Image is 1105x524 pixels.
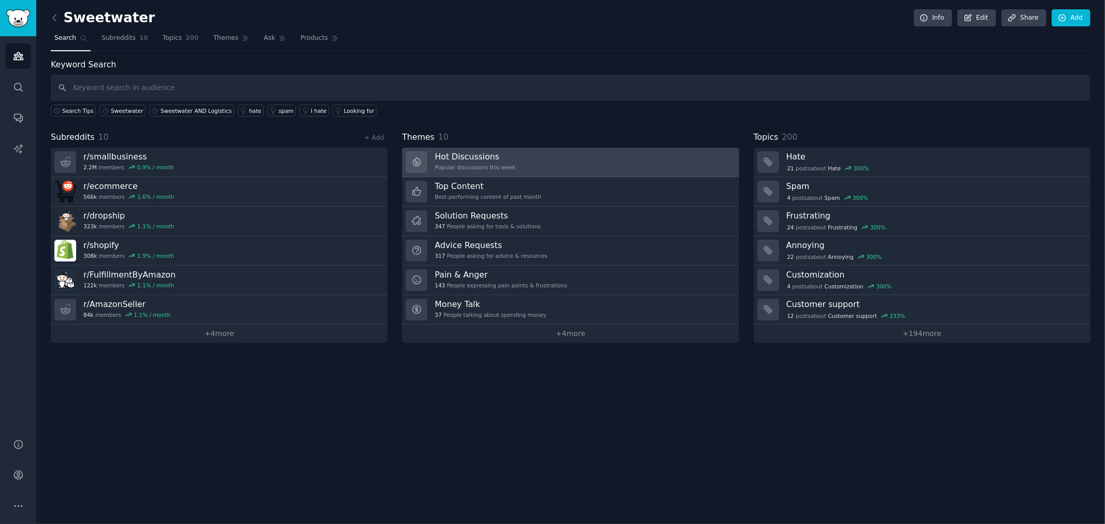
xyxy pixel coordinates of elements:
span: 10 [98,132,109,142]
h3: r/ AmazonSeller [83,299,170,310]
img: GummySearch logo [6,9,30,27]
span: Spam [825,194,840,201]
h2: Sweetwater [51,10,155,26]
span: 566k [83,193,97,200]
span: Hate [828,165,841,172]
a: + Add [364,134,384,141]
a: Ask [260,30,290,51]
span: 308k [83,252,97,259]
span: Subreddits [102,34,136,43]
a: +194more [754,325,1090,343]
span: Topics [163,34,182,43]
h3: r/ ecommerce [83,181,174,192]
h3: Hate [786,151,1083,162]
a: r/FulfillmentByAmazon122kmembers1.1% / month [51,266,388,295]
label: Keyword Search [51,60,116,69]
a: r/smallbusiness2.2Mmembers0.9% / month [51,148,388,177]
span: 12 [787,312,794,319]
a: Share [1001,9,1046,27]
a: +4more [51,325,388,343]
span: 200 [782,132,797,142]
a: r/ecommerce566kmembers1.6% / month [51,177,388,207]
div: spam [279,107,294,114]
a: Themes [210,30,253,51]
a: Customer support12postsaboutCustomer support233% [754,295,1090,325]
span: 2.2M [83,164,97,171]
h3: r/ shopify [83,240,174,251]
div: post s about [786,311,907,321]
div: 300 % [866,253,882,260]
span: Topics [754,131,779,144]
span: Products [300,34,328,43]
div: People asking for tools & solutions [435,223,540,230]
div: People asking for advice & resources [435,252,547,259]
div: members [83,252,174,259]
div: post s about [786,252,883,261]
a: Topics200 [159,30,203,51]
h3: Customization [786,269,1083,280]
a: Subreddits10 [98,30,152,51]
a: Solution Requests347People asking for tools & solutions [402,207,739,236]
div: members [83,193,174,200]
div: members [83,164,174,171]
a: Products [297,30,342,51]
span: 84k [83,311,93,318]
a: I hate [299,105,329,117]
h3: Spam [786,181,1083,192]
span: Search Tips [62,107,94,114]
h3: r/ smallbusiness [83,151,174,162]
input: Keyword search in audience [51,75,1090,101]
div: I hate [311,107,326,114]
h3: Hot Discussions [435,151,515,162]
div: 1.6 % / month [137,193,174,200]
a: +4more [402,325,739,343]
h3: Solution Requests [435,210,540,221]
span: 4 [787,283,791,290]
a: Customization4postsaboutCustomization300% [754,266,1090,295]
img: dropship [54,210,76,232]
div: Sweetwater AND Logistics [161,107,232,114]
span: Customer support [828,312,877,319]
span: 122k [83,282,97,289]
div: Best-performing content of past month [435,193,541,200]
div: Looking for [344,107,375,114]
a: r/dropship323kmembers1.1% / month [51,207,388,236]
h3: Annoying [786,240,1083,251]
img: shopify [54,240,76,261]
button: Search Tips [51,105,96,117]
div: 300 % [854,165,869,172]
img: ecommerce [54,181,76,202]
span: 347 [435,223,445,230]
a: hate [238,105,264,117]
a: r/shopify308kmembers1.9% / month [51,236,388,266]
h3: r/ FulfillmentByAmazon [83,269,176,280]
a: Search [51,30,91,51]
a: Pain & Anger143People expressing pain points & frustrations [402,266,739,295]
h3: Frustrating [786,210,1083,221]
div: 300 % [870,224,886,231]
span: 323k [83,223,97,230]
div: 233 % [889,312,905,319]
a: Sweetwater AND Logistics [149,105,234,117]
div: 1.1 % / month [137,223,174,230]
div: post s about [786,193,869,202]
div: 1.9 % / month [137,252,174,259]
span: 10 [438,132,449,142]
a: Sweetwater [99,105,146,117]
div: post s about [786,223,887,232]
span: Frustrating [828,224,857,231]
div: 1.1 % / month [134,311,170,318]
span: 317 [435,252,445,259]
div: post s about [786,164,870,173]
span: 22 [787,253,794,260]
span: Ask [264,34,275,43]
a: r/AmazonSeller84kmembers1.1% / month [51,295,388,325]
h3: r/ dropship [83,210,174,221]
div: members [83,282,176,289]
div: People talking about spending money [435,311,546,318]
div: members [83,311,170,318]
span: 200 [185,34,199,43]
a: Looking for [333,105,377,117]
a: Info [914,9,952,27]
span: 37 [435,311,441,318]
